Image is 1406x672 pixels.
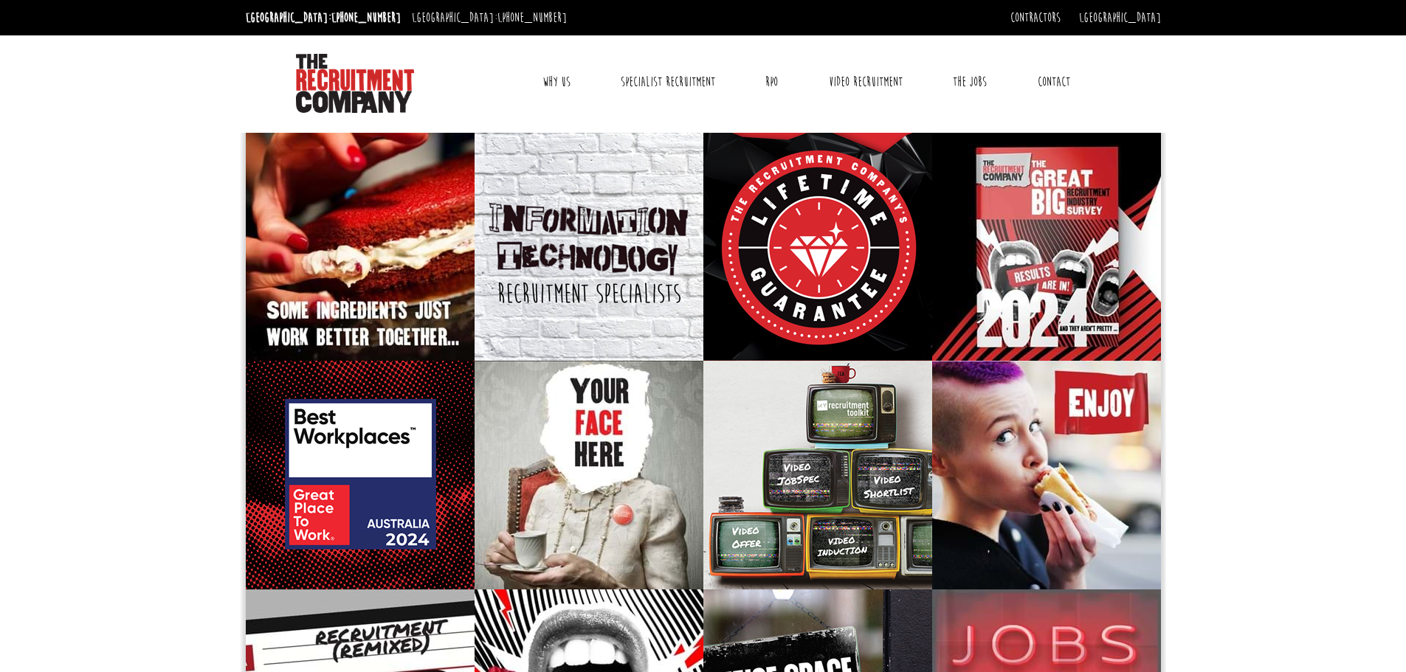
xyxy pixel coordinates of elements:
[242,6,404,30] li: [GEOGRAPHIC_DATA]:
[296,54,414,113] img: The Recruitment Company
[754,63,789,100] a: RPO
[497,10,567,26] a: [PHONE_NUMBER]
[1079,10,1161,26] a: [GEOGRAPHIC_DATA]
[1027,63,1081,100] a: Contact
[942,63,998,100] a: The Jobs
[818,63,914,100] a: Video Recruitment
[408,6,571,30] li: [GEOGRAPHIC_DATA]:
[331,10,401,26] a: [PHONE_NUMBER]
[1010,10,1061,26] a: Contractors
[610,63,726,100] a: Specialist Recruitment
[531,63,582,100] a: Why Us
